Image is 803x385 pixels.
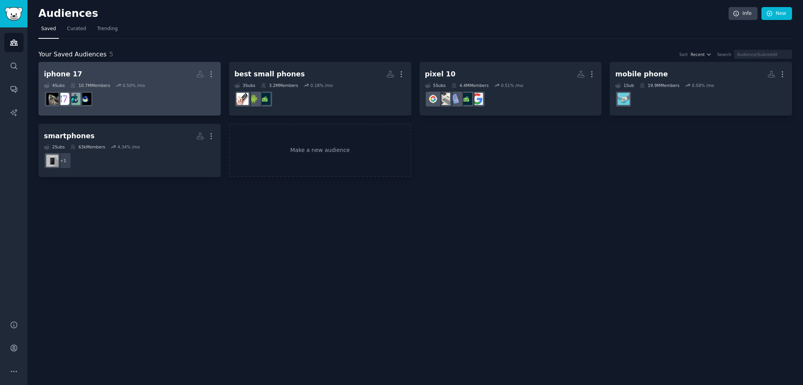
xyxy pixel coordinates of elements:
[38,7,729,20] h2: Audiences
[46,155,58,167] img: smartphone
[5,7,23,21] img: GummySearch logo
[618,93,630,105] img: technology
[38,23,59,39] a: Saved
[123,83,145,88] div: 0.50 % /mo
[94,23,120,39] a: Trending
[109,51,113,58] span: 5
[44,131,94,141] div: smartphones
[449,93,461,105] img: mobiles
[44,144,65,150] div: 2 Sub s
[427,93,439,105] img: GooglePixel
[38,124,221,177] a: smartphones2Subs63kMembers4.34% /mo+1smartphone
[690,52,712,57] button: Recent
[229,124,411,177] a: Make a new audience
[615,69,668,79] div: mobile phone
[610,62,792,116] a: mobile phone1Sub19.9MMembers0.58% /motechnology
[44,69,82,79] div: iphone 17
[615,83,634,88] div: 1 Sub
[692,83,714,88] div: 0.58 % /mo
[38,50,107,60] span: Your Saved Audiences
[471,93,483,105] img: PixelFold
[236,93,249,105] img: smallphones
[679,52,688,57] div: Sort
[451,83,489,88] div: 4.4M Members
[425,83,446,88] div: 5 Sub s
[44,83,65,88] div: 4 Sub s
[420,62,602,116] a: pixel 105Subs4.4MMembers0.51% /moPixelFoldAndroidmobilespixel_phonesGooglePixel
[501,83,523,88] div: 0.51 % /mo
[70,144,105,150] div: 63k Members
[234,83,255,88] div: 3 Sub s
[38,62,221,116] a: iphone 174Subs10.7MMembers0.50% /moappleiPhone13iphone17iphone
[734,50,792,59] input: Audience/Subreddit
[438,93,450,105] img: pixel_phones
[261,83,298,88] div: 3.2M Members
[761,7,792,20] a: New
[41,25,56,33] span: Saved
[57,93,69,105] img: iphone17
[690,52,705,57] span: Recent
[229,62,411,116] a: best small phones3Subs3.2MMembers0.18% /moAndroidPickAnAndroidForMesmallphones
[67,25,86,33] span: Curated
[70,83,110,88] div: 10.7M Members
[460,93,472,105] img: Android
[639,83,679,88] div: 19.9M Members
[425,69,456,79] div: pixel 10
[258,93,271,105] img: Android
[64,23,89,39] a: Curated
[79,93,91,105] img: apple
[234,69,305,79] div: best small phones
[55,152,71,169] div: + 1
[68,93,80,105] img: iPhone13
[247,93,260,105] img: PickAnAndroidForMe
[97,25,118,33] span: Trending
[46,93,58,105] img: iphone
[118,144,140,150] div: 4.34 % /mo
[717,52,731,57] div: Search
[311,83,333,88] div: 0.18 % /mo
[729,7,758,20] a: Info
